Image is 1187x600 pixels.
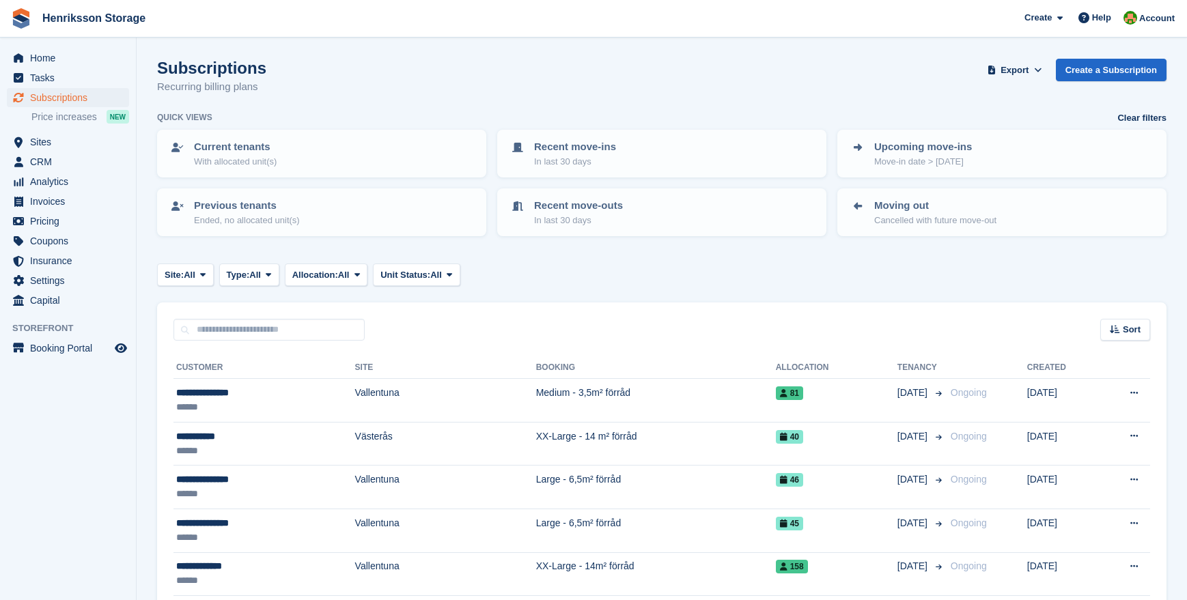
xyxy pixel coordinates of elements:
button: Unit Status: All [373,263,460,286]
a: menu [7,88,129,107]
td: Large - 6,5m² förråd [536,509,776,552]
button: Type: All [219,263,279,286]
span: Unit Status: [380,268,430,282]
td: Large - 6,5m² förråd [536,466,776,509]
span: Storefront [12,322,136,335]
span: Account [1139,12,1175,25]
td: Vallentuna [355,379,536,423]
span: Analytics [30,172,112,191]
th: Allocation [776,357,897,379]
span: 46 [776,473,803,487]
span: Insurance [30,251,112,270]
th: Site [355,357,536,379]
th: Created [1027,357,1098,379]
span: 158 [776,560,808,573]
a: menu [7,291,129,310]
td: Vallentuna [355,466,536,509]
span: All [184,268,195,282]
a: Previous tenants Ended, no allocated unit(s) [158,190,485,235]
p: Recent move-ins [534,139,616,155]
a: menu [7,152,129,171]
a: Upcoming move-ins Move-in date > [DATE] [839,131,1165,176]
p: Previous tenants [194,198,300,214]
button: Site: All [157,263,214,286]
span: Home [30,48,112,68]
span: Settings [30,271,112,290]
th: Customer [173,357,355,379]
td: [DATE] [1027,379,1098,423]
span: Allocation: [292,268,338,282]
span: 40 [776,430,803,444]
span: All [430,268,442,282]
a: Clear filters [1117,111,1167,125]
span: Site: [165,268,184,282]
a: menu [7,192,129,211]
img: stora-icon-8386f47178a22dfd0bd8f6a31ec36ba5ce8667c1dd55bd0f319d3a0aa187defe.svg [11,8,31,29]
span: [DATE] [897,429,930,444]
span: [DATE] [897,559,930,573]
a: Price increases NEW [31,109,129,124]
span: All [249,268,261,282]
span: Ongoing [951,387,987,398]
td: [DATE] [1027,466,1098,509]
a: Henriksson Storage [37,7,151,29]
div: NEW [107,110,129,124]
h1: Subscriptions [157,59,266,77]
td: [DATE] [1027,422,1098,466]
th: Booking [536,357,776,379]
a: menu [7,251,129,270]
a: Current tenants With allocated unit(s) [158,131,485,176]
a: menu [7,68,129,87]
span: Price increases [31,111,97,124]
a: Preview store [113,340,129,356]
th: Tenancy [897,357,945,379]
p: Current tenants [194,139,277,155]
button: Export [985,59,1045,81]
td: [DATE] [1027,552,1098,596]
td: [DATE] [1027,509,1098,552]
a: menu [7,231,129,251]
p: Recurring billing plans [157,79,266,95]
td: Vallentuna [355,509,536,552]
span: Booking Portal [30,339,112,358]
p: In last 30 days [534,155,616,169]
span: Help [1092,11,1111,25]
p: Cancelled with future move-out [874,214,996,227]
span: Ongoing [951,560,987,571]
td: XX-Large - 14 m² förråd [536,422,776,466]
p: Move-in date > [DATE] [874,155,972,169]
span: Create [1024,11,1052,25]
img: Mikael Holmström [1123,11,1137,25]
a: menu [7,172,129,191]
a: menu [7,48,129,68]
p: With allocated unit(s) [194,155,277,169]
span: Coupons [30,231,112,251]
a: menu [7,271,129,290]
a: Recent move-ins In last 30 days [499,131,825,176]
span: [DATE] [897,386,930,400]
a: menu [7,339,129,358]
a: Create a Subscription [1056,59,1167,81]
span: Export [1001,63,1029,77]
span: Capital [30,291,112,310]
span: Sites [30,132,112,152]
a: menu [7,132,129,152]
span: Tasks [30,68,112,87]
td: XX-Large - 14m² förråd [536,552,776,596]
span: Ongoing [951,474,987,485]
p: Moving out [874,198,996,214]
td: Vallentuna [355,552,536,596]
span: Sort [1123,323,1141,337]
p: Ended, no allocated unit(s) [194,214,300,227]
span: Pricing [30,212,112,231]
span: CRM [30,152,112,171]
button: Allocation: All [285,263,368,286]
p: Recent move-outs [534,198,623,214]
a: menu [7,212,129,231]
td: Medium - 3,5m² förråd [536,379,776,423]
td: Västerås [355,422,536,466]
span: All [338,268,350,282]
span: 45 [776,517,803,530]
p: Upcoming move-ins [874,139,972,155]
a: Moving out Cancelled with future move-out [839,190,1165,235]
